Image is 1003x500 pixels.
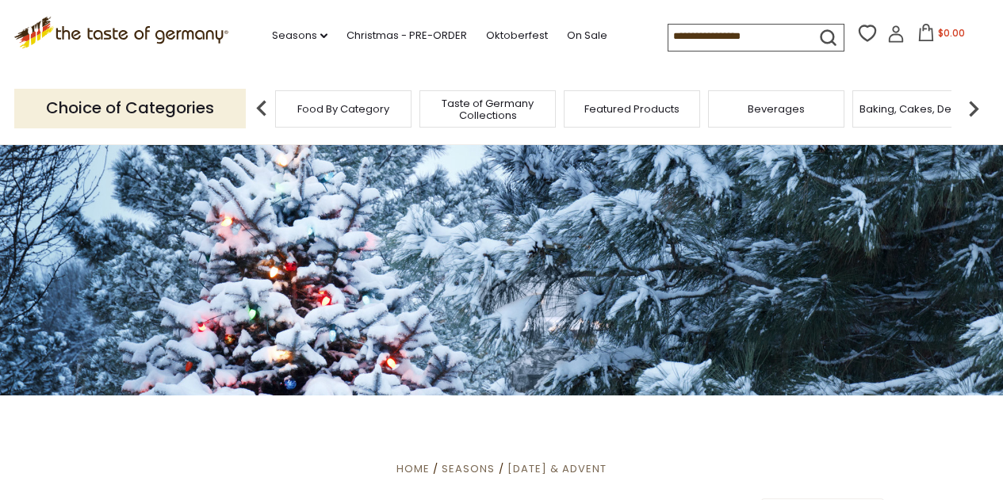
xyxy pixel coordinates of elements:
[442,461,495,476] a: Seasons
[748,103,805,115] a: Beverages
[859,103,982,115] a: Baking, Cakes, Desserts
[246,93,278,124] img: previous arrow
[584,103,680,115] a: Featured Products
[424,97,551,121] a: Taste of Germany Collections
[958,93,990,124] img: next arrow
[346,27,467,44] a: Christmas - PRE-ORDER
[938,26,965,40] span: $0.00
[272,27,327,44] a: Seasons
[297,103,389,115] a: Food By Category
[486,27,548,44] a: Oktoberfest
[908,24,975,48] button: $0.00
[507,461,607,476] a: [DATE] & Advent
[396,461,430,476] a: Home
[567,27,607,44] a: On Sale
[14,89,246,128] p: Choice of Categories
